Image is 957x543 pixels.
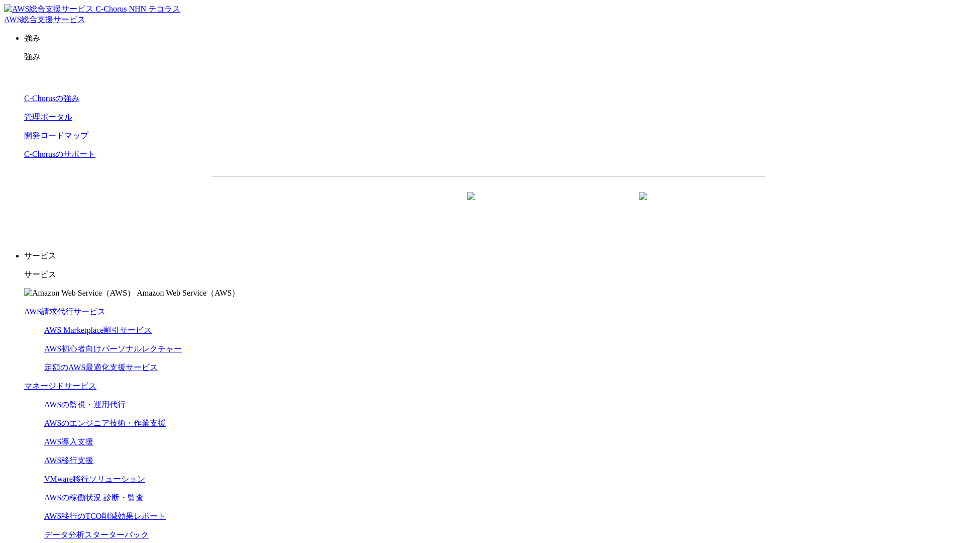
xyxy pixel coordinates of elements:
a: AWS移行のTCO削減効果レポート [44,512,166,520]
a: AWS請求代行サービス [24,307,105,316]
img: Amazon Web Service（AWS） [24,288,135,299]
p: 強み [24,52,953,62]
a: マネージドサービス [24,382,96,390]
img: 矢印 [639,192,647,218]
span: Amazon Web Service（AWS） [137,289,240,297]
a: C-Chorusの強み [24,94,79,103]
p: サービス [24,251,953,261]
a: VMware移行ソリューション [44,475,145,483]
a: AWSの監視・運用代行 [44,400,126,409]
a: AWSの稼働状況 診断・監査 [44,493,144,502]
a: AWS導入支援 [44,437,93,446]
a: 管理ポータル [24,113,72,121]
a: AWS総合支援サービス C-Chorus NHN テコラスAWS総合支援サービス [4,5,180,24]
p: サービス [24,269,953,280]
img: AWS総合支援サービス C-Chorus [4,4,127,15]
a: AWS Marketplace割引サービス [44,326,152,334]
a: まずは相談する [494,193,656,218]
a: C-Chorusのサポート [24,150,95,158]
a: データ分析スターターパック [44,530,149,539]
a: 資料を請求する [322,193,484,218]
a: 開発ロードマップ [24,131,88,140]
a: AWSのエンジニア技術・作業支援 [44,419,166,427]
img: 矢印 [467,192,475,218]
p: 強み [24,33,953,44]
a: 定額のAWS最適化支援サービス [44,363,158,372]
a: AWS初心者向けパーソナルレクチャー [44,344,182,353]
a: AWS移行支援 [44,456,93,465]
